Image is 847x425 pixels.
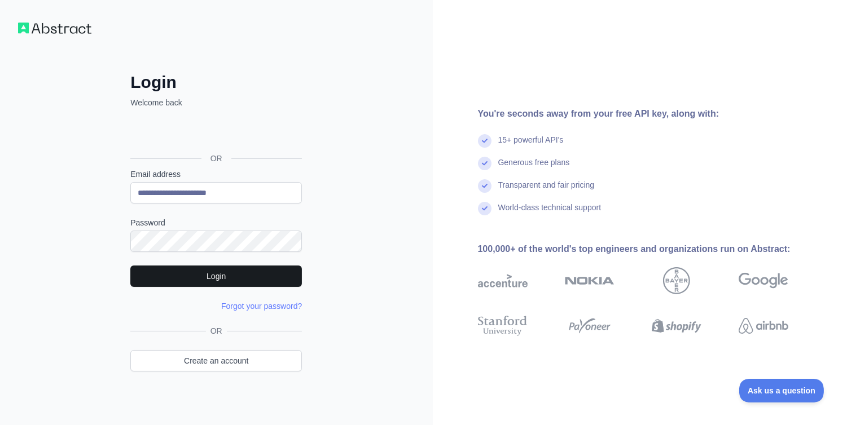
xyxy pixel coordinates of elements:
div: World-class technical support [498,202,602,224]
img: shopify [652,313,701,338]
label: Password [130,217,302,228]
p: Welcome back [130,97,302,108]
iframe: Toggle Customer Support [739,379,824,402]
label: Email address [130,169,302,180]
div: You're seconds away from your free API key, along with: [478,107,824,121]
img: payoneer [565,313,615,338]
img: check mark [478,202,491,215]
img: airbnb [739,313,788,338]
img: check mark [478,179,491,193]
div: Transparent and fair pricing [498,179,595,202]
div: 15+ powerful API's [498,134,564,157]
div: 100,000+ of the world's top engineers and organizations run on Abstract: [478,242,824,256]
img: check mark [478,157,491,170]
button: Login [130,265,302,287]
img: stanford university [478,313,528,338]
h2: Login [130,72,302,92]
img: check mark [478,134,491,148]
a: Create an account [130,350,302,371]
img: nokia [565,267,615,294]
img: google [739,267,788,294]
img: accenture [478,267,528,294]
span: OR [206,325,227,337]
img: Workflow [18,23,91,34]
img: bayer [663,267,690,294]
span: OR [201,153,231,164]
iframe: Sign in with Google Button [125,121,305,145]
div: Generous free plans [498,157,570,179]
a: Forgot your password? [221,302,302,311]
